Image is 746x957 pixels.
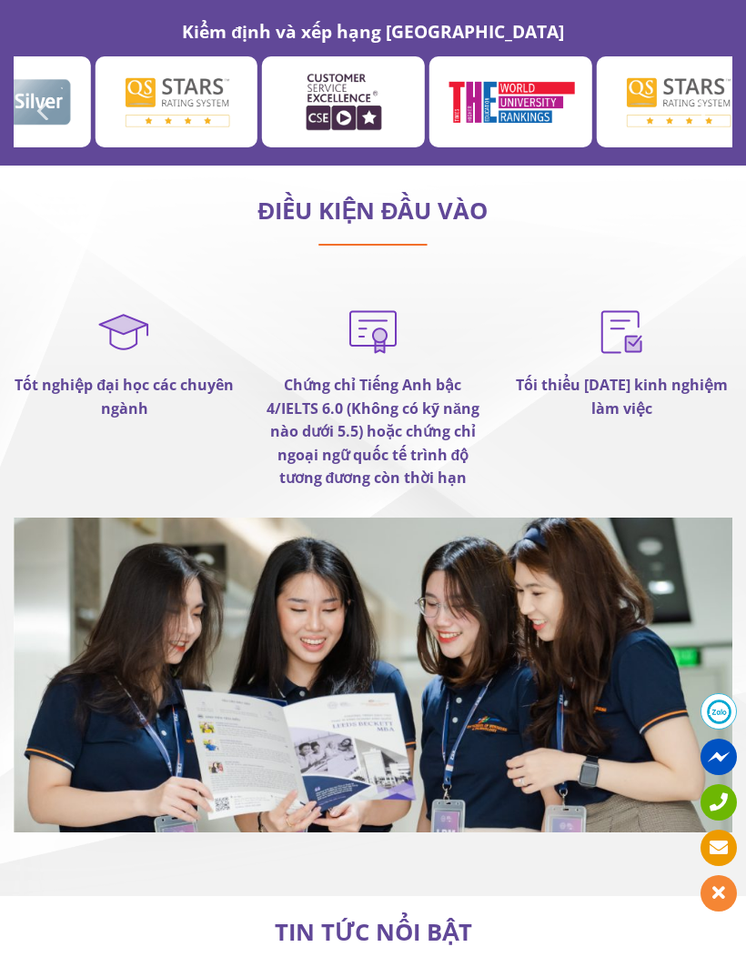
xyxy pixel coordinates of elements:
[15,375,234,418] strong: Tốt nghiệp đại học các chuyên ngành
[318,244,428,246] img: line-lbu.jpg
[685,93,718,128] button: Next
[14,923,732,942] h2: TIN TỨC NỔI BẬT
[28,93,61,128] button: Previous
[14,202,732,220] h2: ĐIỀU KIỆN ĐẦU VÀO
[267,375,479,488] strong: Chứng chỉ Tiếng Anh bậc 4/IELTS 6.0 (Không có kỹ năng nào dưới 5.5) hoặc chứng chỉ ngoại ngữ quốc...
[516,375,728,418] strong: Tối thiểu [DATE] kinh nghiệm làm việc
[182,19,564,44] strong: Kiểm định và xếp hạng [GEOGRAPHIC_DATA]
